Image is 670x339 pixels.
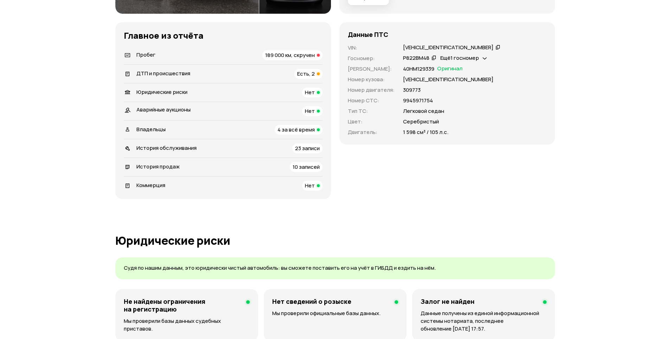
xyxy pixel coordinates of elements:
p: [VEHICLE_IDENTIFICATION_NUMBER] [403,76,493,83]
p: 309773 [403,86,421,94]
span: 23 записи [295,145,320,152]
h1: Юридические риски [115,234,555,247]
span: История обслуживания [136,144,197,152]
p: Тип ТС : [348,107,395,115]
p: Двигатель : [348,128,395,136]
h4: Залог не найден [421,298,474,305]
span: Коммерция [136,181,165,189]
h3: Главное из отчёта [124,31,323,40]
p: Номер СТС : [348,97,395,104]
span: Оригинал [437,65,462,73]
h4: Не найдены ограничения на регистрацию [124,298,241,313]
p: 40НМ129339 [403,65,434,73]
span: 10 записей [293,163,320,171]
span: Юридические риски [136,88,187,96]
p: VIN : [348,44,395,52]
p: Мы проверили базы данных судебных приставов. [124,317,250,333]
p: Мы проверили официальные базы данных. [272,309,398,317]
p: Номер двигателя : [348,86,395,94]
p: Госномер : [348,55,395,62]
p: Данные получены из единой информационной системы нотариата, последнее обновление [DATE] 17:57. [421,309,547,333]
p: Серебристый [403,118,439,126]
span: Нет [305,107,315,115]
h4: Данные ПТС [348,31,388,38]
span: История продаж [136,163,180,170]
p: 9945971754 [403,97,433,104]
span: Нет [305,89,315,96]
span: Аварийные аукционы [136,106,191,113]
p: 1 598 см³ / 105 л.с. [403,128,448,136]
div: Р822ВМ48 [403,55,429,62]
h4: Нет сведений о розыске [272,298,351,305]
span: Ещё 1 госномер [440,54,479,62]
span: ДТП и происшествия [136,70,190,77]
p: Цвет : [348,118,395,126]
span: Есть, 2 [297,70,315,77]
div: [VEHICLE_IDENTIFICATION_NUMBER] [403,44,493,51]
span: 4 за всё время [277,126,315,133]
span: Нет [305,182,315,189]
p: Легковой седан [403,107,444,115]
p: Судя по нашим данным, это юридически чистый автомобиль: вы сможете поставить его на учёт в ГИБДД ... [124,264,547,272]
span: Владельцы [136,126,166,133]
span: Пробег [136,51,155,58]
p: [PERSON_NAME] : [348,65,395,73]
span: 189 000 км, скручен [265,51,315,59]
p: Номер кузова : [348,76,395,83]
